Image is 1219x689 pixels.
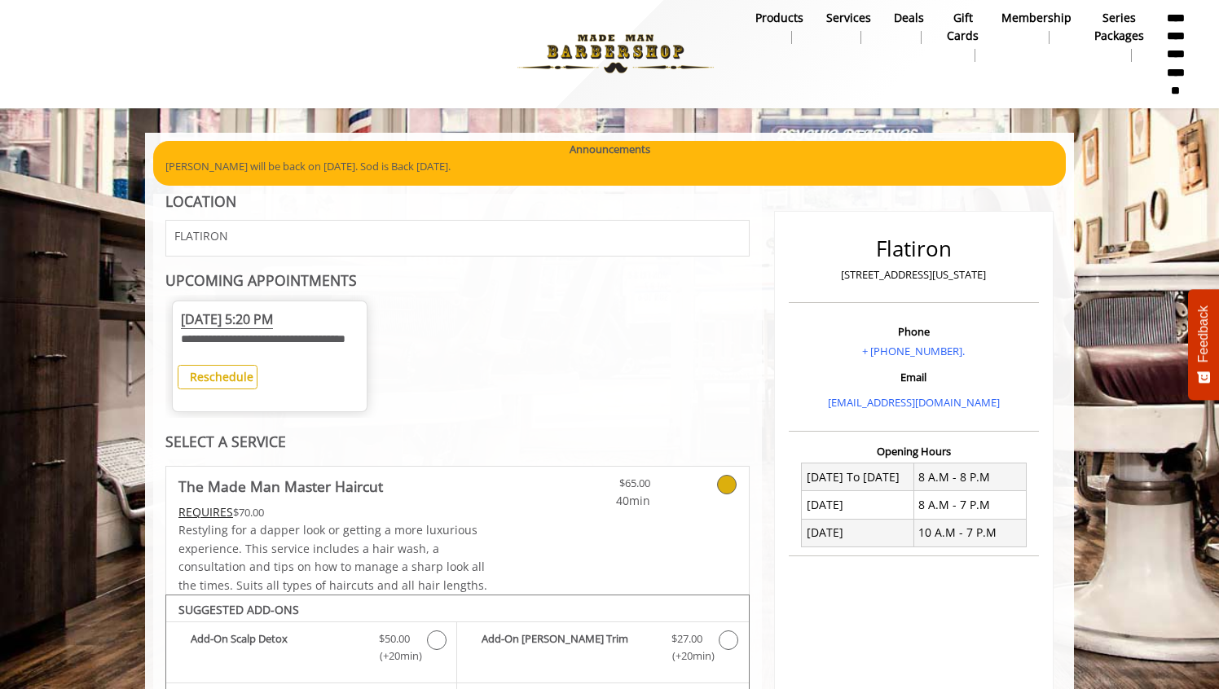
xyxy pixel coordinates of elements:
[826,9,871,27] b: Services
[913,519,1026,546] td: 10 A.M - 7 P.M
[744,6,815,48] a: Productsproducts
[828,395,1000,410] a: [EMAIL_ADDRESS][DOMAIN_NAME]
[174,230,228,242] span: FLATIRON
[165,270,357,290] b: UPCOMING APPOINTMENTS
[894,9,924,27] b: Deals
[990,6,1083,48] a: MembershipMembership
[1196,305,1211,362] span: Feedback
[165,191,236,211] b: LOCATION
[913,463,1026,491] td: 8 A.M - 8 P.M
[181,310,273,329] span: [DATE] 5:20 PM
[504,9,728,99] img: Made Man Barbershop logo
[815,6,882,48] a: ServicesServices
[793,266,1035,283] p: [STREET_ADDRESS][US_STATE]
[165,158,1054,175] p: [PERSON_NAME] will be back on [DATE]. Sod is Back [DATE].
[165,434,750,450] div: SELECT A SERVICE
[1094,9,1144,46] b: Series packages
[913,491,1026,519] td: 8 A.M - 7 P.M
[802,463,914,491] td: [DATE] To [DATE]
[1188,289,1219,400] button: Feedback - Show survey
[570,141,650,158] b: Announcements
[178,365,258,388] button: Reschedule
[178,602,299,617] b: SUGGESTED ADD-ONS
[1083,6,1155,66] a: Series packagesSeries packages
[793,237,1035,261] h2: Flatiron
[755,9,803,27] b: products
[862,344,965,358] a: + [PHONE_NUMBER].
[802,491,914,519] td: [DATE]
[947,9,979,46] b: gift cards
[793,371,1035,383] h3: Email
[793,326,1035,337] h3: Phone
[935,6,990,66] a: Gift cardsgift cards
[882,6,935,48] a: DealsDeals
[190,369,253,384] b: Reschedule
[802,519,914,546] td: [DATE]
[1001,9,1072,27] b: Membership
[789,445,1039,457] h3: Opening Hours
